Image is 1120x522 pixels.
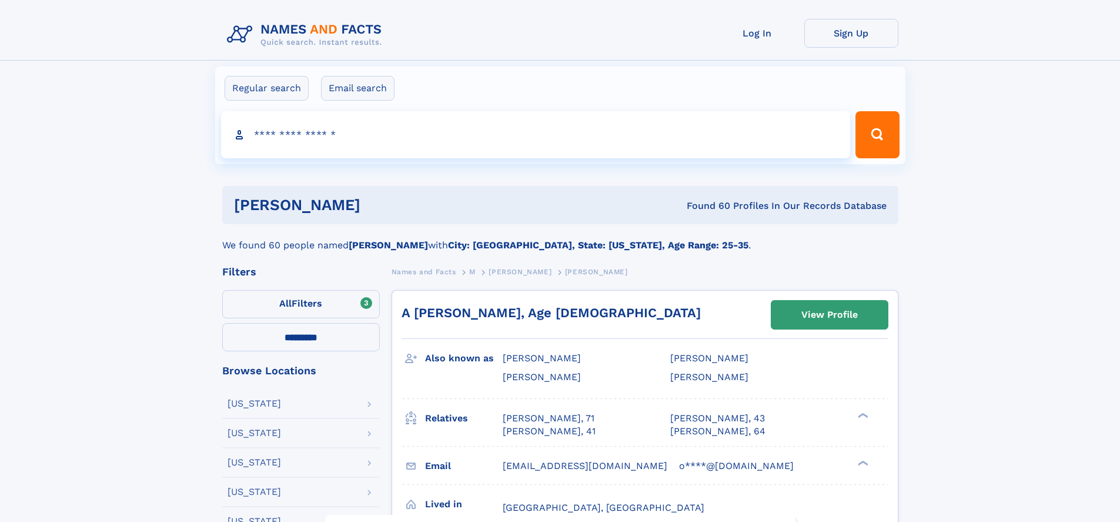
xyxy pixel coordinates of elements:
div: [US_STATE] [228,399,281,408]
span: [PERSON_NAME] [489,268,551,276]
a: [PERSON_NAME], 71 [503,412,594,425]
h3: Lived in [425,494,503,514]
a: Names and Facts [392,264,456,279]
h1: [PERSON_NAME] [234,198,524,212]
span: M [469,268,476,276]
label: Regular search [225,76,309,101]
div: View Profile [801,301,858,328]
input: search input [221,111,851,158]
a: Log In [710,19,804,48]
h3: Email [425,456,503,476]
a: View Profile [771,301,888,329]
span: [PERSON_NAME] [565,268,628,276]
a: [PERSON_NAME], 41 [503,425,596,438]
div: ❯ [855,411,869,419]
a: A [PERSON_NAME], Age [DEMOGRAPHIC_DATA] [402,305,701,320]
button: Search Button [855,111,899,158]
div: ❯ [855,459,869,467]
div: Found 60 Profiles In Our Records Database [523,200,887,212]
b: City: [GEOGRAPHIC_DATA], State: [US_STATE], Age Range: 25-35 [448,240,748,251]
span: [PERSON_NAME] [670,371,748,383]
a: [PERSON_NAME] [489,264,551,279]
div: Filters [222,267,380,277]
label: Filters [222,290,380,318]
a: M [469,264,476,279]
a: [PERSON_NAME], 64 [670,425,765,438]
img: Logo Names and Facts [222,19,392,51]
div: Browse Locations [222,365,380,376]
span: [PERSON_NAME] [503,353,581,364]
label: Email search [321,76,394,101]
a: Sign Up [804,19,898,48]
span: [PERSON_NAME] [503,371,581,383]
a: [PERSON_NAME], 43 [670,412,765,425]
span: [GEOGRAPHIC_DATA], [GEOGRAPHIC_DATA] [503,502,704,513]
div: We found 60 people named with . [222,224,898,252]
span: [EMAIL_ADDRESS][DOMAIN_NAME] [503,460,667,471]
span: [PERSON_NAME] [670,353,748,364]
div: [US_STATE] [228,487,281,497]
div: [US_STATE] [228,458,281,467]
b: [PERSON_NAME] [349,240,428,251]
h3: Also known as [425,348,503,368]
span: All [279,298,292,309]
div: [US_STATE] [228,428,281,438]
h3: Relatives [425,408,503,428]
